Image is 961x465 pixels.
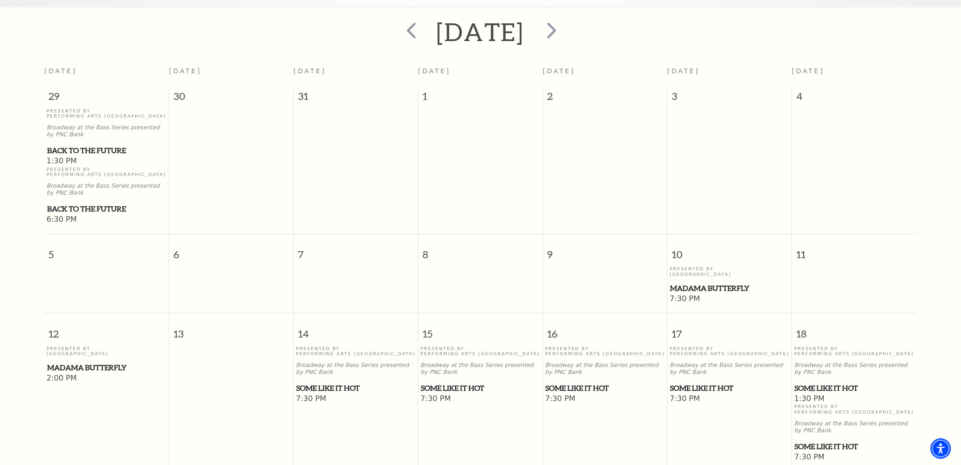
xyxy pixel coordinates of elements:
span: 18 [792,314,917,346]
p: Presented By Performing Arts [GEOGRAPHIC_DATA] [670,346,790,357]
span: 11 [792,234,917,267]
span: 2:00 PM [47,373,167,384]
p: Broadway at the Bass Series presented by PNC Bank [47,124,167,138]
span: [DATE] [792,67,825,75]
p: Presented By Performing Arts [GEOGRAPHIC_DATA] [794,404,914,415]
span: [DATE] [543,67,576,75]
p: Broadway at the Bass Series presented by PNC Bank [545,362,665,376]
span: 2 [543,89,667,108]
span: 1 [418,89,543,108]
span: Back to the Future [47,145,166,156]
span: 8 [418,234,543,267]
span: 7 [294,234,418,267]
span: Back to the Future [47,203,166,215]
p: Broadway at the Bass Series presented by PNC Bank [794,420,914,434]
span: Some Like It Hot [421,382,540,394]
span: 7:30 PM [670,294,790,304]
p: Presented By [GEOGRAPHIC_DATA] [47,346,167,357]
p: Broadway at the Bass Series presented by PNC Bank [421,362,541,376]
span: 3 [668,89,792,108]
span: 15 [418,314,543,346]
span: 29 [44,89,169,108]
span: 10 [668,234,792,267]
p: Broadway at the Bass Series presented by PNC Bank [47,183,167,197]
span: [DATE] [44,67,77,75]
p: Presented By Performing Arts [GEOGRAPHIC_DATA] [545,346,665,357]
span: 5 [44,234,169,267]
span: Some Like It Hot [795,441,914,452]
span: [DATE] [169,67,202,75]
span: Madama Butterfly [47,362,166,373]
span: 30 [169,89,293,108]
span: 7:30 PM [794,452,914,463]
span: 6:30 PM [47,215,167,225]
span: Some Like It Hot [297,382,416,394]
button: next [534,15,568,49]
span: Some Like It Hot [795,382,914,394]
span: 7:30 PM [545,394,665,404]
h2: [DATE] [436,17,524,47]
span: Madama Butterfly [670,282,789,294]
p: Presented By Performing Arts [GEOGRAPHIC_DATA] [296,346,416,357]
span: [DATE] [418,67,451,75]
span: Some Like It Hot [670,382,789,394]
div: Accessibility Menu [931,438,951,459]
span: 7:30 PM [421,394,541,404]
p: Broadway at the Bass Series presented by PNC Bank [670,362,790,376]
button: prev [393,15,427,49]
span: 7:30 PM [296,394,416,404]
span: 4 [792,89,917,108]
span: 16 [543,314,667,346]
span: 1:30 PM [794,394,914,404]
span: 9 [543,234,667,267]
span: [DATE] [293,67,326,75]
span: 7:30 PM [670,394,790,404]
p: Presented By [GEOGRAPHIC_DATA] [670,266,790,277]
span: 31 [294,89,418,108]
span: 1:30 PM [47,156,167,167]
span: 12 [44,314,169,346]
span: Some Like It Hot [546,382,665,394]
p: Presented By Performing Arts [GEOGRAPHIC_DATA] [47,167,167,177]
p: Broadway at the Bass Series presented by PNC Bank [296,362,416,376]
span: 17 [668,314,792,346]
span: 13 [169,314,293,346]
p: Presented By Performing Arts [GEOGRAPHIC_DATA] [794,346,914,357]
p: Presented By Performing Arts [GEOGRAPHIC_DATA] [47,108,167,119]
span: 6 [169,234,293,267]
span: [DATE] [668,67,700,75]
span: 14 [294,314,418,346]
p: Presented By Performing Arts [GEOGRAPHIC_DATA] [421,346,541,357]
p: Broadway at the Bass Series presented by PNC Bank [794,362,914,376]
